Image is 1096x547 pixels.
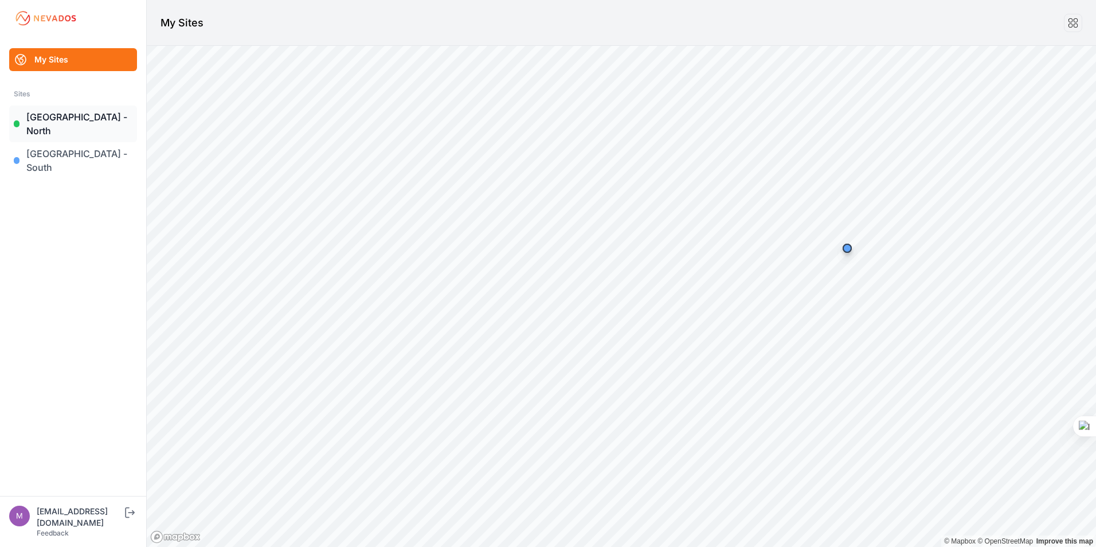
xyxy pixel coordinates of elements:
[9,142,137,179] a: [GEOGRAPHIC_DATA] - South
[9,48,137,71] a: My Sites
[14,87,132,101] div: Sites
[37,506,123,529] div: [EMAIL_ADDRESS][DOMAIN_NAME]
[836,237,859,260] div: Map marker
[161,15,203,31] h1: My Sites
[1036,537,1093,545] a: Map feedback
[150,530,201,544] a: Mapbox logo
[977,537,1033,545] a: OpenStreetMap
[37,529,69,537] a: Feedback
[9,506,30,526] img: m.kawarkhe@aegisrenewables.in
[9,106,137,142] a: [GEOGRAPHIC_DATA] - North
[14,9,78,28] img: Nevados
[147,46,1096,547] canvas: Map
[944,537,976,545] a: Mapbox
